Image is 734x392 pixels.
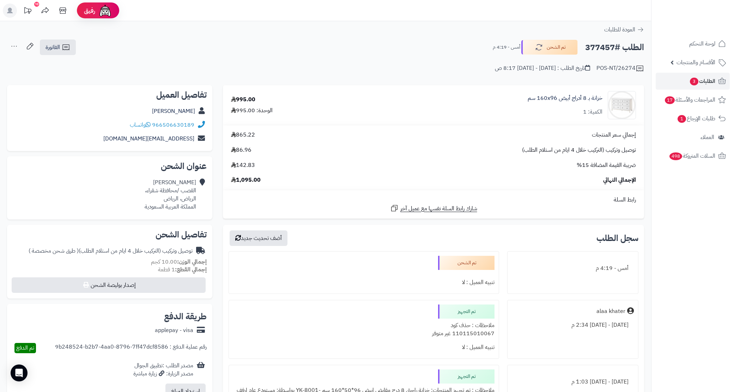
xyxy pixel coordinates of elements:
[46,43,60,52] span: الفاتورة
[158,265,207,274] small: 1 قطعة
[656,73,730,90] a: الطلبات3
[155,326,193,334] div: applepay - visa
[604,25,635,34] span: العودة للطلبات
[608,91,636,119] img: 1731233659-1-90x90.jpg
[231,131,255,139] span: 865.22
[669,152,682,160] span: 498
[55,343,207,353] div: رقم عملية الدفع : 9b248524-b2b7-4aa0-8796-7ff47dcf8586
[656,110,730,127] a: طلبات الإرجاع1
[689,76,715,86] span: الطلبات
[177,258,207,266] strong: إجمالي الوزن:
[13,162,207,170] h2: عنوان الشحن
[512,261,634,275] div: أمس - 4:19 م
[528,94,602,102] a: خزانة بـ 8 أدراج أبيض ‎160x96 سم‏
[19,4,36,19] a: تحديثات المنصة
[596,307,625,315] div: alaa khater
[175,265,207,274] strong: إجمالي القطع:
[233,340,495,354] div: تنبيه العميل : لا
[664,95,715,105] span: المراجعات والأسئلة
[656,35,730,52] a: لوحة التحكم
[665,96,675,104] span: 17
[145,179,196,211] div: [PERSON_NAME] القصب /محافظة شقراء، الرياض، الرياض المملكة العربية السعودية
[231,146,251,154] span: 86.96
[689,39,715,49] span: لوحة التحكم
[678,115,686,123] span: 1
[231,96,255,104] div: 995.00
[603,176,636,184] span: الإجمالي النهائي
[13,91,207,99] h2: تفاصيل العميل
[103,134,194,143] a: [EMAIL_ADDRESS][DOMAIN_NAME]
[656,129,730,146] a: العملاء
[40,40,76,55] a: الفاتورة
[152,121,194,129] a: 966506630189
[669,151,715,161] span: السلات المتروكة
[596,64,644,73] div: POS-NT/26274
[29,247,79,255] span: ( طرق شحن مخصصة )
[16,344,34,352] span: تم الدفع
[130,121,151,129] a: واتساب
[604,25,644,34] a: العودة للطلبات
[231,161,255,169] span: 142.83
[512,375,634,389] div: [DATE] - [DATE] 1:03 م
[495,64,590,72] div: تاريخ الطلب : [DATE] - [DATE] 8:17 ص
[29,247,193,255] div: توصيل وتركيب (التركيب خلال 4 ايام من استلام الطلب)
[521,40,578,55] button: تم الشحن
[226,196,641,204] div: رابط السلة
[512,318,634,332] div: [DATE] - [DATE] 2:34 م
[151,258,207,266] small: 10.00 كجم
[585,40,644,55] h2: الطلب #377457
[493,44,520,51] small: أمس - 4:19 م
[656,147,730,164] a: السلات المتروكة498
[656,91,730,108] a: المراجعات والأسئلة17
[152,107,195,115] a: [PERSON_NAME]
[233,276,495,289] div: تنبيه العميل : لا
[98,4,112,18] img: ai-face.png
[231,107,273,115] div: الوحدة: 995.00
[84,6,95,15] span: رفيق
[522,146,636,154] span: توصيل وتركيب (التركيب خلال 4 ايام من استلام الطلب)
[700,132,714,142] span: العملاء
[231,176,261,184] span: 1,095.00
[583,108,602,116] div: الكمية: 1
[686,5,727,20] img: logo-2.png
[677,114,715,123] span: طلبات الإرجاع
[677,58,715,67] span: الأقسام والمنتجات
[164,312,207,321] h2: طريقة الدفع
[592,131,636,139] span: إجمالي سعر المنتجات
[133,370,193,378] div: مصدر الزيارة: زيارة مباشرة
[577,161,636,169] span: ضريبة القيمة المضافة 15%
[690,78,698,85] span: 3
[438,369,495,384] div: تم التجهيز
[390,204,477,213] a: شارك رابط السلة نفسها مع عميل آخر
[133,362,193,378] div: مصدر الطلب :تطبيق الجوال
[34,2,39,7] div: 10
[438,304,495,319] div: تم التجهيز
[596,234,638,242] h3: سجل الطلب
[438,256,495,270] div: تم الشحن
[11,364,28,381] div: Open Intercom Messenger
[12,277,206,293] button: إصدار بوليصة الشحن
[13,230,207,239] h2: تفاصيل الشحن
[400,205,477,213] span: شارك رابط السلة نفسها مع عميل آخر
[230,230,287,246] button: أضف تحديث جديد
[233,319,495,340] div: ملاحظات : حذف كود 110115010067 غير متوفر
